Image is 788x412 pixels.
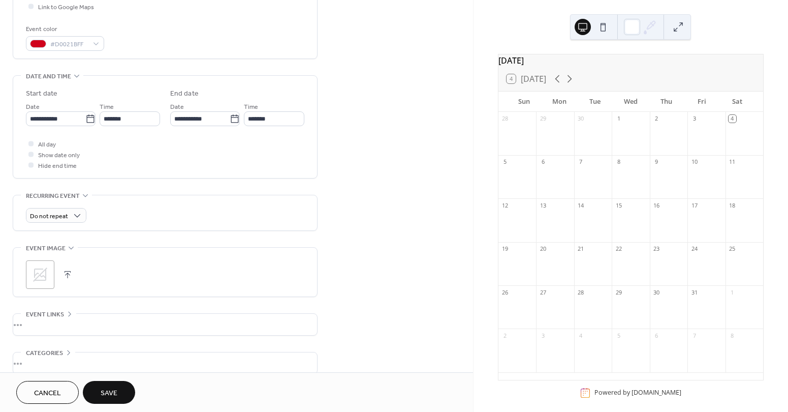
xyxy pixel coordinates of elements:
[613,92,648,112] div: Wed
[26,191,80,201] span: Recurring event
[170,89,199,99] div: End date
[729,158,736,166] div: 11
[501,158,509,166] div: 5
[577,245,585,253] div: 21
[83,381,135,404] button: Save
[615,201,622,209] div: 15
[690,201,698,209] div: 17
[653,158,660,166] div: 9
[653,288,660,296] div: 30
[16,381,79,404] button: Cancel
[50,39,88,50] span: #D0021BFF
[539,245,547,253] div: 20
[13,314,317,335] div: •••
[100,102,114,112] span: Time
[26,71,71,82] span: Date and time
[501,245,509,253] div: 19
[594,389,681,397] div: Powered by
[501,332,509,339] div: 2
[501,115,509,123] div: 28
[577,201,585,209] div: 14
[542,92,578,112] div: Mon
[632,389,681,397] a: [DOMAIN_NAME]
[729,288,736,296] div: 1
[101,388,117,399] span: Save
[539,201,547,209] div: 13
[498,54,763,67] div: [DATE]
[684,92,719,112] div: Fri
[38,150,80,161] span: Show date only
[690,288,698,296] div: 31
[577,92,613,112] div: Tue
[648,92,684,112] div: Thu
[26,309,64,320] span: Event links
[653,201,660,209] div: 16
[577,158,585,166] div: 7
[729,245,736,253] div: 25
[615,288,622,296] div: 29
[26,260,54,289] div: ;
[244,102,258,112] span: Time
[615,245,622,253] div: 22
[26,348,63,359] span: Categories
[539,115,547,123] div: 29
[38,2,94,13] span: Link to Google Maps
[501,288,509,296] div: 26
[719,92,755,112] div: Sat
[170,102,184,112] span: Date
[577,288,585,296] div: 28
[26,89,57,99] div: Start date
[539,332,547,339] div: 3
[690,158,698,166] div: 10
[539,288,547,296] div: 27
[38,139,56,150] span: All day
[653,245,660,253] div: 23
[539,158,547,166] div: 6
[577,332,585,339] div: 4
[653,332,660,339] div: 6
[690,245,698,253] div: 24
[615,158,622,166] div: 8
[501,201,509,209] div: 12
[729,201,736,209] div: 18
[38,161,77,171] span: Hide end time
[653,115,660,123] div: 2
[690,115,698,123] div: 3
[615,115,622,123] div: 1
[729,332,736,339] div: 8
[690,332,698,339] div: 7
[34,388,61,399] span: Cancel
[729,115,736,123] div: 4
[26,24,102,35] div: Event color
[26,102,40,112] span: Date
[577,115,585,123] div: 30
[13,352,317,374] div: •••
[615,332,622,339] div: 5
[26,243,66,254] span: Event image
[30,211,68,222] span: Do not repeat
[507,92,542,112] div: Sun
